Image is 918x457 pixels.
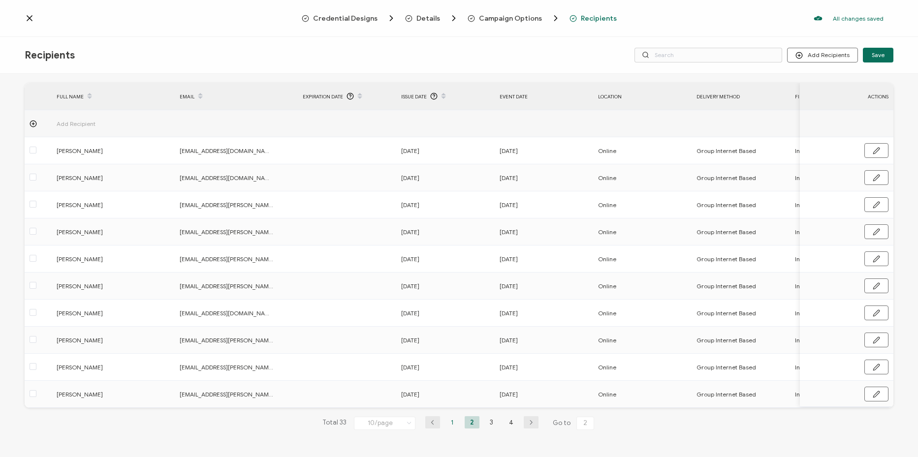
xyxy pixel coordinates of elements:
span: Information Technology [795,280,861,292]
span: [PERSON_NAME] [57,362,150,373]
button: Add Recipients [787,48,858,62]
span: Information Technology [795,145,861,156]
button: Save [863,48,893,62]
span: [EMAIL_ADDRESS][PERSON_NAME][PERSON_NAME][DOMAIN_NAME] [180,253,273,265]
span: [EMAIL_ADDRESS][DOMAIN_NAME] [180,145,273,156]
span: Group Internet Based [696,362,756,373]
span: [DATE] [500,226,518,238]
span: [PERSON_NAME] [57,280,150,292]
input: Search [634,48,782,62]
span: Information Technology [795,389,861,400]
span: [DATE] [401,199,419,211]
span: [EMAIL_ADDRESS][PERSON_NAME][DOMAIN_NAME] [180,362,273,373]
div: Event Date [495,91,593,102]
span: Recipients [581,15,617,22]
div: EMAIL [175,88,298,105]
span: Group Internet Based [696,145,756,156]
span: [DATE] [500,280,518,292]
span: Information Technology [795,172,861,183]
input: Select [354,417,415,430]
div: Delivery Method [692,91,790,102]
span: Online [598,199,616,211]
span: [DATE] [500,199,518,211]
span: [PERSON_NAME] [57,199,150,211]
span: Recipients [25,49,75,61]
span: [PERSON_NAME] [57,253,150,265]
span: [DATE] [401,362,419,373]
iframe: Chat Widget [869,410,918,457]
span: [EMAIL_ADDRESS][DOMAIN_NAME] [180,172,273,183]
span: [DATE] [401,226,419,238]
div: Field of Study [790,91,888,102]
span: Add Recipient [57,118,150,129]
span: Total 33 [322,416,347,430]
span: Details [405,13,459,23]
span: Information Technology [795,253,861,265]
span: [DATE] [500,389,518,400]
li: 1 [445,416,460,428]
span: [PERSON_NAME] [57,335,150,346]
span: Online [598,389,616,400]
span: [PERSON_NAME] [57,172,150,183]
span: [DATE] [401,172,419,183]
span: Online [598,172,616,183]
span: [EMAIL_ADDRESS][PERSON_NAME][PERSON_NAME][DOMAIN_NAME] [180,335,273,346]
span: [DATE] [500,253,518,265]
span: [EMAIL_ADDRESS][DOMAIN_NAME] [180,307,273,319]
span: Online [598,145,616,156]
span: [PERSON_NAME] [57,389,150,400]
span: [EMAIL_ADDRESS][PERSON_NAME][DOMAIN_NAME] [180,226,273,238]
li: 4 [504,416,519,428]
div: Breadcrumb [302,13,617,23]
span: Campaign Options [479,15,542,22]
span: Credential Designs [313,15,378,22]
span: Information Technology [795,307,861,319]
span: [EMAIL_ADDRESS][PERSON_NAME][DOMAIN_NAME] [180,280,273,292]
span: Online [598,253,616,265]
div: Location [593,91,692,102]
span: [DATE] [401,307,419,319]
span: Online [598,307,616,319]
span: Group Internet Based [696,335,756,346]
span: Online [598,335,616,346]
span: Credential Designs [302,13,396,23]
span: [DATE] [401,253,419,265]
span: Group Internet Based [696,307,756,319]
span: [DATE] [401,280,419,292]
span: [DATE] [500,145,518,156]
span: [DATE] [500,335,518,346]
li: 3 [484,416,499,428]
span: Online [598,362,616,373]
span: [DATE] [500,172,518,183]
span: [EMAIL_ADDRESS][PERSON_NAME][DOMAIN_NAME] [180,199,273,211]
span: [PERSON_NAME] [57,307,150,319]
span: Go to [553,416,596,430]
span: [DATE] [401,389,419,400]
span: Group Internet Based [696,199,756,211]
span: Recipients [570,15,617,22]
div: FULL NAME [52,88,175,105]
span: Group Internet Based [696,226,756,238]
span: Issue Date [401,91,427,102]
span: Online [598,280,616,292]
p: All changes saved [833,15,884,22]
span: Expiration Date [303,91,343,102]
span: Campaign Options [468,13,561,23]
span: [DATE] [401,335,419,346]
span: Save [872,52,885,58]
li: 2 [465,416,479,428]
span: Group Internet Based [696,253,756,265]
span: Group Internet Based [696,280,756,292]
span: Details [416,15,440,22]
span: Information Technology [795,362,861,373]
span: Group Internet Based [696,389,756,400]
span: [DATE] [401,145,419,156]
span: Information Technology [795,226,861,238]
span: Information Technology [795,199,861,211]
div: ACTIONS [800,91,893,102]
span: Group Internet Based [696,172,756,183]
span: [DATE] [500,362,518,373]
span: Information Technology [795,335,861,346]
span: [EMAIL_ADDRESS][PERSON_NAME][PERSON_NAME][DOMAIN_NAME] [180,389,273,400]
